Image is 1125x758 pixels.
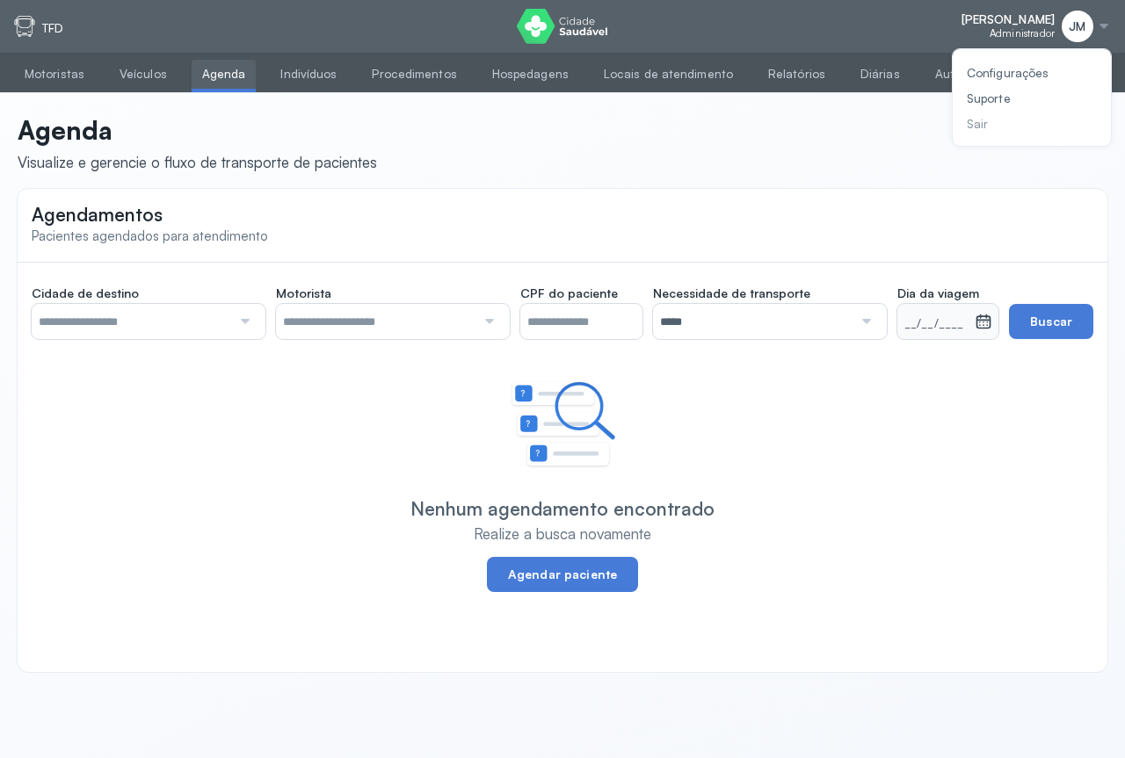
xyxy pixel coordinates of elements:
span: Agendamentos [32,203,163,226]
a: Veículos [109,60,178,89]
p: Agenda [18,114,377,146]
a: Hospedagens [482,60,579,89]
small: __/__/____ [904,315,968,333]
img: Ilustração de uma lista vazia indicando que não há pacientes agendados. [510,381,616,469]
a: Agenda [192,60,257,89]
a: Autorizações [925,60,1020,89]
a: Procedimentos [361,60,467,89]
div: Sair [967,117,1049,132]
span: Administrador [990,27,1055,40]
span: [PERSON_NAME] [962,12,1055,27]
span: Dia da viagem [897,285,979,301]
a: Relatórios [758,60,836,89]
div: Realize a busca novamente [474,524,651,543]
span: Pacientes agendados para atendimento [32,227,268,244]
img: tfd.svg [14,16,35,37]
div: Suporte [967,91,1049,106]
span: Motorista [276,285,331,301]
div: Visualize e gerencie o fluxo de transporte de pacientes [18,153,377,171]
div: Nenhum agendamento encontrado [410,497,715,520]
div: Configurações [967,66,1049,81]
button: Agendar paciente [487,557,638,592]
span: CPF do paciente [520,285,618,301]
a: Motoristas [14,60,95,89]
a: Locais de atendimento [593,60,744,89]
a: Indivíduos [270,60,347,89]
button: Buscar [1009,304,1093,339]
span: Necessidade de transporte [653,285,810,301]
a: Diárias [850,60,911,89]
p: TFD [42,21,63,36]
span: Cidade de destino [32,285,139,301]
img: logo do Cidade Saudável [517,9,607,44]
span: JM [1069,19,1085,34]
